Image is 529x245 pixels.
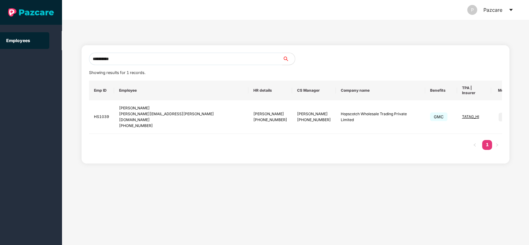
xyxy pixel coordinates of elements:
[482,140,492,149] a: 1
[425,81,457,100] th: Benefits
[253,117,287,123] div: [PHONE_NUMBER]
[89,81,114,100] th: Emp ID
[119,123,243,129] div: [PHONE_NUMBER]
[282,56,295,61] span: search
[292,81,336,100] th: CS Manager
[470,140,480,150] button: left
[492,140,502,150] li: Next Page
[495,143,499,147] span: right
[336,81,425,100] th: Company name
[282,53,295,65] button: search
[297,111,331,117] div: [PERSON_NAME]
[253,111,287,117] div: [PERSON_NAME]
[491,81,512,100] th: More
[6,38,30,43] a: Employees
[89,100,114,134] td: HS1039
[482,140,492,150] li: 1
[89,70,145,75] span: Showing results for 1 records.
[462,114,479,119] span: TATAG_HI
[119,111,243,123] div: [PERSON_NAME][EMAIL_ADDRESS][PERSON_NAME][DOMAIN_NAME]
[492,140,502,150] button: right
[248,81,292,100] th: HR details
[430,112,447,121] span: GMC
[119,105,243,111] div: [PERSON_NAME]
[297,117,331,123] div: [PHONE_NUMBER]
[114,81,248,100] th: Employee
[473,143,477,147] span: left
[509,7,513,12] span: caret-down
[336,100,425,134] td: Hopscotch Wholesale Trading Private Limited
[470,140,480,150] li: Previous Page
[471,5,474,15] span: P
[457,81,491,100] th: TPA | Insurer
[499,113,507,121] img: icon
